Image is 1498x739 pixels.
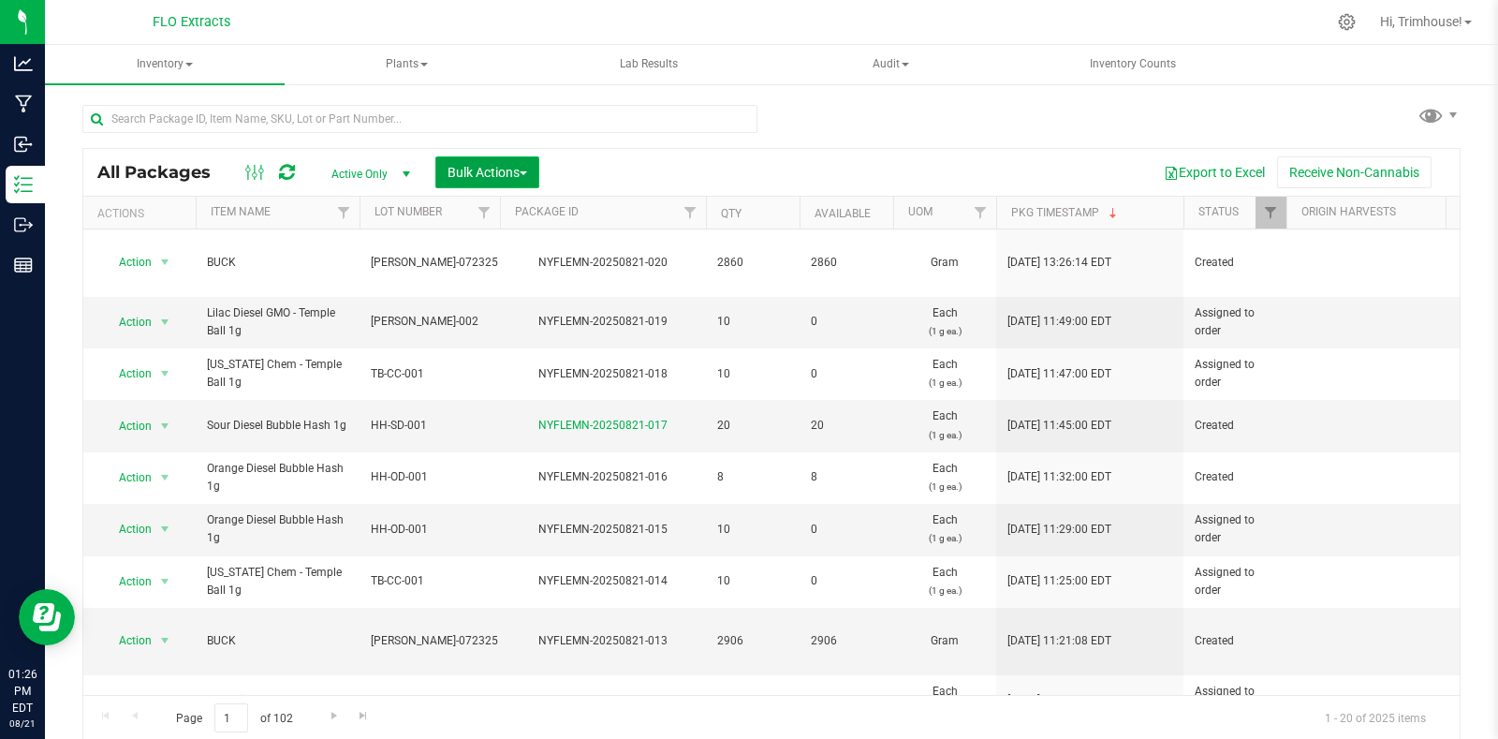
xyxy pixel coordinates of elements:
[371,468,489,486] span: HH-OD-001
[771,46,1009,83] span: Audit
[717,254,788,272] span: 2860
[154,569,177,595] span: select
[904,322,985,340] p: (1 g ea.)
[811,417,882,435] span: 20
[1195,468,1275,486] span: Created
[904,582,985,599] p: (1 g ea.)
[904,632,985,650] span: Gram
[45,45,285,84] a: Inventory
[102,516,153,542] span: Action
[154,309,177,335] span: select
[1007,365,1111,383] span: [DATE] 11:47:00 EDT
[1301,205,1396,218] a: Origin Harvests
[350,703,377,729] a: Go to the last page
[160,703,308,732] span: Page of 102
[1443,197,1474,229] a: Filter
[717,632,788,650] span: 2906
[8,717,37,731] p: 08/21
[1007,691,1111,709] span: [DATE] 11:21:00 EDT
[207,254,348,272] span: BUCK
[717,572,788,590] span: 10
[207,564,348,599] span: [US_STATE] Chem - Temple Ball 1g
[97,207,188,220] div: Actions
[721,207,742,220] a: Qty
[102,249,153,275] span: Action
[469,197,500,229] a: Filter
[811,254,882,272] span: 2860
[1198,205,1239,218] a: Status
[19,589,75,645] iframe: Resource center
[1011,206,1121,219] a: Pkg Timestamp
[1195,632,1275,650] span: Created
[14,95,33,113] inline-svg: Manufacturing
[1277,156,1432,188] button: Receive Non-Cannabis
[214,703,248,732] input: 1
[811,521,882,539] span: 0
[538,693,668,706] a: NYFLEMN-20250821-012
[102,465,153,491] span: Action
[717,691,788,709] span: 10
[371,572,489,590] span: TB-CC-001
[154,465,177,491] span: select
[14,256,33,274] inline-svg: Reports
[14,135,33,154] inline-svg: Inbound
[154,361,177,387] span: select
[811,632,882,650] span: 2906
[904,683,985,718] span: Each
[154,249,177,275] span: select
[207,691,348,709] span: Sour Diesel Bubble Hash 1g
[14,215,33,234] inline-svg: Outbound
[811,313,882,331] span: 0
[497,254,709,272] div: NYFLEMN-20250821-020
[908,205,933,218] a: UOM
[448,165,527,180] span: Bulk Actions
[154,413,177,439] span: select
[1195,254,1275,272] span: Created
[595,56,703,72] span: Lab Results
[904,304,985,340] span: Each
[904,374,985,392] p: (1 g ea.)
[1380,14,1462,29] span: Hi, Trimhouse!
[102,309,153,335] span: Action
[154,687,177,714] span: select
[102,569,153,595] span: Action
[82,105,757,133] input: Search Package ID, Item Name, SKU, Lot or Part Number...
[374,205,442,218] a: Lot Number
[904,529,985,547] p: (1 g ea.)
[1195,304,1275,340] span: Assigned to order
[102,687,153,714] span: Action
[717,365,788,383] span: 10
[965,197,996,229] a: Filter
[1007,632,1111,650] span: [DATE] 11:21:08 EDT
[811,691,882,709] span: 0
[538,419,668,432] a: NYFLEMN-20250821-017
[717,521,788,539] span: 10
[371,691,489,709] span: HH-SD-001
[371,254,498,272] span: [PERSON_NAME]-072325
[904,254,985,272] span: Gram
[497,468,709,486] div: NYFLEMN-20250821-016
[904,460,985,495] span: Each
[1013,45,1253,84] a: Inventory Counts
[207,417,348,435] span: Sour Diesel Bubble Hash 1g
[207,460,348,495] span: Orange Diesel Bubble Hash 1g
[1256,197,1286,229] a: Filter
[904,426,985,444] p: (1 g ea.)
[1007,254,1111,272] span: [DATE] 13:26:14 EDT
[497,521,709,539] div: NYFLEMN-20250821-015
[811,572,882,590] span: 0
[717,468,788,486] span: 8
[717,313,788,331] span: 10
[515,205,579,218] a: Package ID
[1335,13,1358,31] div: Manage settings
[207,356,348,392] span: [US_STATE] Chem - Temple Ball 1g
[8,666,37,717] p: 01:26 PM EDT
[287,46,525,83] span: Plants
[153,14,230,30] span: FLO Extracts
[1065,56,1201,72] span: Inventory Counts
[904,564,985,599] span: Each
[1195,356,1275,392] span: Assigned to order
[320,703,347,729] a: Go to the next page
[14,54,33,73] inline-svg: Analytics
